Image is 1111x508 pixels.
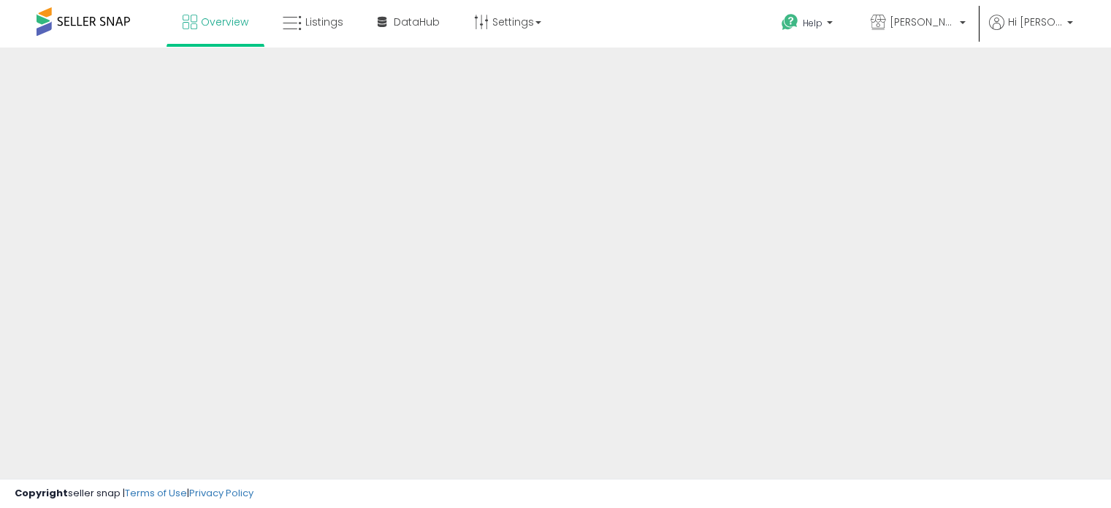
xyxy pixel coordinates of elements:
a: Terms of Use [125,486,187,500]
a: Privacy Policy [189,486,253,500]
span: Hi [PERSON_NAME] [1008,15,1063,29]
span: Help [803,17,822,29]
i: Get Help [781,13,799,31]
span: Overview [201,15,248,29]
strong: Copyright [15,486,68,500]
span: DataHub [394,15,440,29]
a: Help [770,2,847,48]
span: Listings [305,15,343,29]
span: [PERSON_NAME] [890,15,955,29]
a: Hi [PERSON_NAME] [989,15,1073,48]
div: seller snap | | [15,487,253,501]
